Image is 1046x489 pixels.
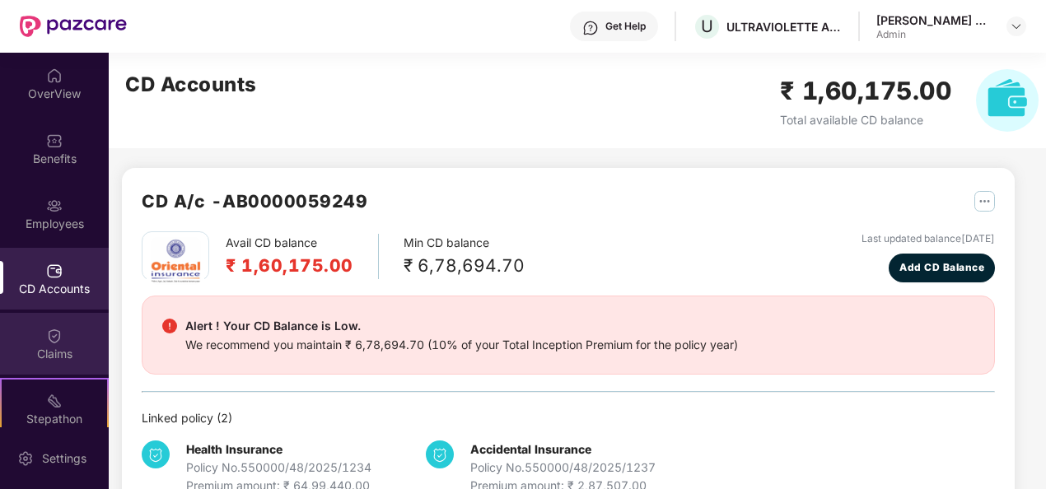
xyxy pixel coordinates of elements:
img: svg+xml;base64,PHN2ZyB4bWxucz0iaHR0cDovL3d3dy53My5vcmcvMjAwMC9zdmciIHdpZHRoPSIyMSIgaGVpZ2h0PSIyMC... [46,393,63,409]
img: New Pazcare Logo [20,16,127,37]
div: Avail CD balance [226,234,379,279]
div: Min CD balance [404,234,525,279]
button: Add CD Balance [889,254,996,282]
img: svg+xml;base64,PHN2ZyB4bWxucz0iaHR0cDovL3d3dy53My5vcmcvMjAwMC9zdmciIHdpZHRoPSIzNCIgaGVpZ2h0PSIzNC... [142,440,170,468]
div: We recommend you maintain ₹ 6,78,694.70 (10% of your Total Inception Premium for the policy year) [185,336,738,354]
img: svg+xml;base64,PHN2ZyBpZD0iRW1wbG95ZWVzIiB4bWxucz0iaHR0cDovL3d3dy53My5vcmcvMjAwMC9zdmciIHdpZHRoPS... [46,198,63,214]
img: svg+xml;base64,PHN2ZyBpZD0iQmVuZWZpdHMiIHhtbG5zPSJodHRwOi8vd3d3LnczLm9yZy8yMDAwL3N2ZyIgd2lkdGg9Ij... [46,133,63,149]
img: svg+xml;base64,PHN2ZyBpZD0iQ0RfQWNjb3VudHMiIGRhdGEtbmFtZT0iQ0QgQWNjb3VudHMiIHhtbG5zPSJodHRwOi8vd3... [46,263,63,279]
img: svg+xml;base64,PHN2ZyB4bWxucz0iaHR0cDovL3d3dy53My5vcmcvMjAwMC9zdmciIHdpZHRoPSIzNCIgaGVpZ2h0PSIzNC... [426,440,454,468]
div: Policy No. 550000/48/2025/1234 [186,459,371,477]
span: Total available CD balance [780,113,923,127]
img: svg+xml;base64,PHN2ZyBpZD0iRHJvcGRvd24tMzJ4MzIiIHhtbG5zPSJodHRwOi8vd3d3LnczLm9yZy8yMDAwL3N2ZyIgd2... [1010,20,1023,33]
b: Health Insurance [186,442,283,456]
div: Alert ! Your CD Balance is Low. [185,316,738,336]
div: Admin [876,28,992,41]
h2: CD A/c - AB0000059249 [142,188,367,215]
img: svg+xml;base64,PHN2ZyBpZD0iQ2xhaW0iIHhtbG5zPSJodHRwOi8vd3d3LnczLm9yZy8yMDAwL3N2ZyIgd2lkdGg9IjIwIi... [46,328,63,344]
img: svg+xml;base64,PHN2ZyB4bWxucz0iaHR0cDovL3d3dy53My5vcmcvMjAwMC9zdmciIHhtbG5zOnhsaW5rPSJodHRwOi8vd3... [976,69,1039,132]
div: Get Help [605,20,646,33]
img: svg+xml;base64,PHN2ZyB4bWxucz0iaHR0cDovL3d3dy53My5vcmcvMjAwMC9zdmciIHdpZHRoPSIyNSIgaGVpZ2h0PSIyNS... [974,191,995,212]
img: svg+xml;base64,PHN2ZyBpZD0iSGVscC0zMngzMiIgeG1sbnM9Imh0dHA6Ly93d3cudzMub3JnLzIwMDAvc3ZnIiB3aWR0aD... [582,20,599,36]
div: ULTRAVIOLETTE AUTOMOTIVE PRIVATE LIMITED [726,19,842,35]
img: svg+xml;base64,PHN2ZyBpZD0iU2V0dGluZy0yMHgyMCIgeG1sbnM9Imh0dHA6Ly93d3cudzMub3JnLzIwMDAvc3ZnIiB3aW... [17,450,34,467]
b: Accidental Insurance [470,442,591,456]
div: [PERSON_NAME] E A [876,12,992,28]
img: oi.png [147,232,204,290]
h2: CD Accounts [125,69,257,100]
div: ₹ 6,78,694.70 [404,252,525,279]
div: Last updated balance [DATE] [862,231,995,247]
div: Linked policy ( 2 ) [142,409,995,427]
div: Settings [37,450,91,467]
span: U [701,16,713,36]
h2: ₹ 1,60,175.00 [226,252,353,279]
h2: ₹ 1,60,175.00 [780,72,952,110]
span: Add CD Balance [899,260,984,276]
div: Stepathon [2,411,107,427]
div: Policy No. 550000/48/2025/1237 [470,459,656,477]
img: svg+xml;base64,PHN2ZyBpZD0iSG9tZSIgeG1sbnM9Imh0dHA6Ly93d3cudzMub3JnLzIwMDAvc3ZnIiB3aWR0aD0iMjAiIG... [46,68,63,84]
img: svg+xml;base64,PHN2ZyBpZD0iRGFuZ2VyX2FsZXJ0IiBkYXRhLW5hbWU9IkRhbmdlciBhbGVydCIgeG1sbnM9Imh0dHA6Ly... [162,319,177,333]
